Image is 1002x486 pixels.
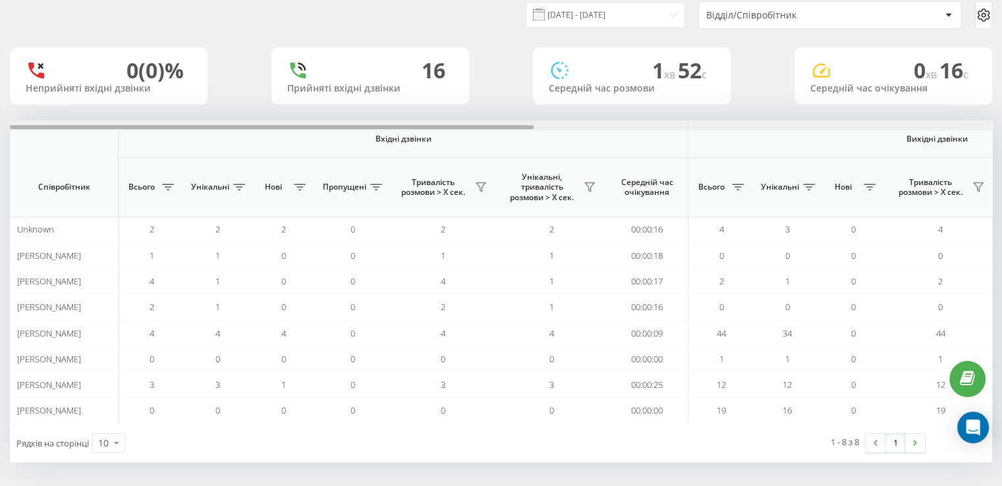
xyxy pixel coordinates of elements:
[281,223,286,235] span: 2
[281,327,286,339] span: 4
[150,404,154,416] span: 0
[719,250,724,261] span: 0
[706,10,864,21] div: Відділ/Співробітник
[441,353,445,365] span: 0
[606,217,688,242] td: 00:00:16
[257,182,290,192] span: Нові
[606,320,688,346] td: 00:00:09
[717,379,726,391] span: 12
[785,353,790,365] span: 1
[16,437,89,449] span: Рядків на сторінці
[761,182,799,192] span: Унікальні
[281,250,286,261] span: 0
[191,182,229,192] span: Унікальні
[17,353,81,365] span: [PERSON_NAME]
[549,301,554,313] span: 1
[441,250,445,261] span: 1
[281,379,286,391] span: 1
[350,301,355,313] span: 0
[350,250,355,261] span: 0
[695,182,728,192] span: Всього
[215,275,220,287] span: 1
[851,404,856,416] span: 0
[926,67,939,82] span: хв
[702,67,707,82] span: c
[785,250,790,261] span: 0
[938,353,943,365] span: 1
[719,275,724,287] span: 2
[938,250,943,261] span: 0
[719,223,724,235] span: 4
[17,250,81,261] span: [PERSON_NAME]
[150,301,154,313] span: 2
[652,56,678,84] span: 1
[717,327,726,339] span: 44
[153,134,654,144] span: Вхідні дзвінки
[549,83,715,94] div: Середній час розмови
[783,404,792,416] span: 16
[938,223,943,235] span: 4
[851,301,856,313] span: 0
[938,275,943,287] span: 2
[281,353,286,365] span: 0
[549,379,554,391] span: 3
[851,223,856,235] span: 0
[606,398,688,423] td: 00:00:00
[549,353,554,365] span: 0
[678,56,707,84] span: 52
[936,404,945,416] span: 19
[914,56,939,84] span: 0
[785,301,790,313] span: 0
[150,379,154,391] span: 3
[936,379,945,391] span: 12
[350,327,355,339] span: 0
[717,404,726,416] span: 19
[441,404,445,416] span: 0
[549,223,554,235] span: 2
[606,372,688,398] td: 00:00:25
[150,250,154,261] span: 1
[851,250,856,261] span: 0
[125,182,158,192] span: Всього
[549,275,554,287] span: 1
[287,83,453,94] div: Прийняті вхідні дзвінки
[827,182,860,192] span: Нові
[395,177,471,198] span: Тривалість розмови > Х сек.
[215,223,220,235] span: 2
[719,301,724,313] span: 0
[17,223,54,235] span: Unknown
[323,182,366,192] span: Пропущені
[350,404,355,416] span: 0
[441,275,445,287] span: 4
[783,327,792,339] span: 34
[215,301,220,313] span: 1
[150,275,154,287] span: 4
[938,301,943,313] span: 0
[215,353,220,365] span: 0
[783,379,792,391] span: 12
[441,223,445,235] span: 2
[281,275,286,287] span: 0
[215,379,220,391] span: 3
[17,404,81,416] span: [PERSON_NAME]
[150,223,154,235] span: 2
[851,379,856,391] span: 0
[150,327,154,339] span: 4
[606,242,688,268] td: 00:00:18
[957,412,989,443] div: Open Intercom Messenger
[719,353,724,365] span: 1
[785,275,790,287] span: 1
[893,177,968,198] span: Тривалість розмови > Х сек.
[810,83,976,94] div: Середній час очікування
[17,301,81,313] span: [PERSON_NAME]
[422,58,445,83] div: 16
[606,294,688,320] td: 00:00:16
[504,172,580,203] span: Унікальні, тривалість розмови > Х сек.
[606,346,688,372] td: 00:00:00
[350,275,355,287] span: 0
[831,435,859,448] div: 1 - 8 з 8
[441,327,445,339] span: 4
[549,404,554,416] span: 0
[664,67,678,82] span: хв
[885,434,905,452] a: 1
